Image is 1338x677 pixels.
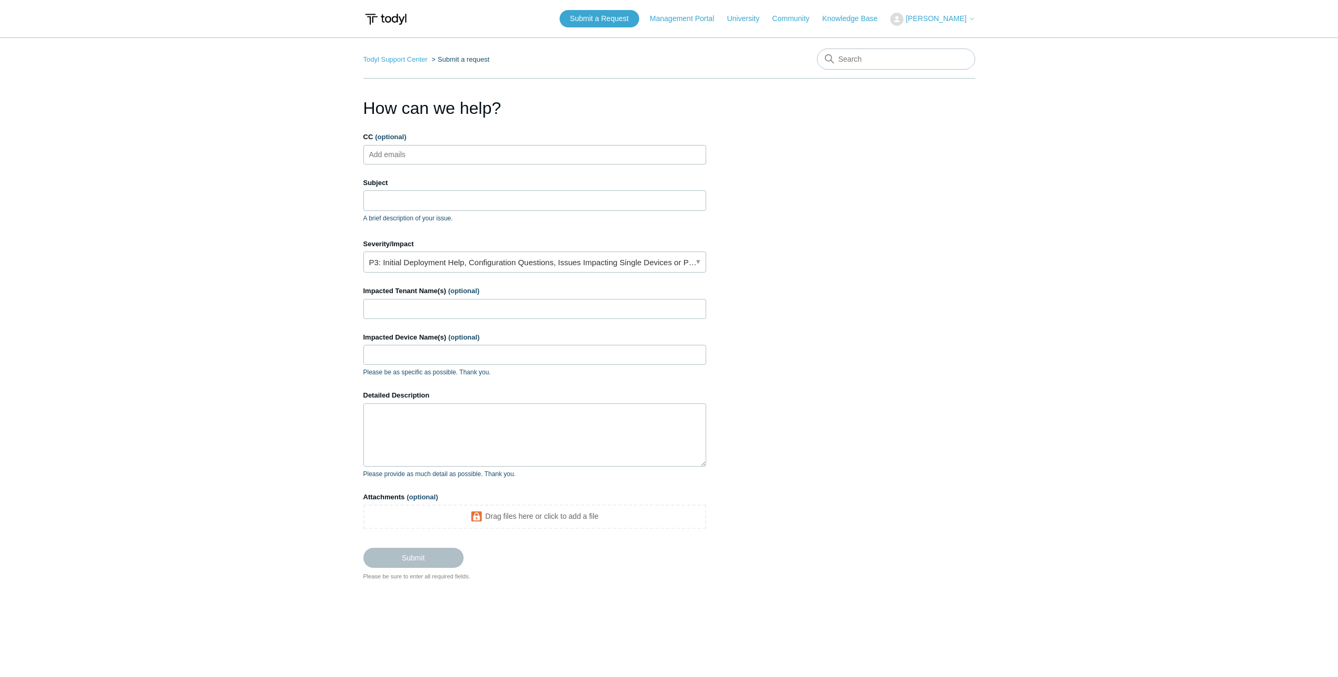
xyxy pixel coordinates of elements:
label: Impacted Device Name(s) [363,332,706,343]
label: Attachments [363,492,706,502]
span: (optional) [375,133,406,141]
a: Knowledge Base [822,13,888,24]
a: P3: Initial Deployment Help, Configuration Questions, Issues Impacting Single Devices or Past Out... [363,252,706,273]
a: Management Portal [650,13,725,24]
p: Please provide as much detail as possible. Thank you. [363,469,706,479]
span: [PERSON_NAME] [906,14,966,23]
a: University [727,13,769,24]
div: Please be sure to enter all required fields. [363,572,706,581]
a: Submit a Request [560,10,639,27]
span: (optional) [448,287,479,295]
p: Please be as specific as possible. Thank you. [363,367,706,377]
label: Severity/Impact [363,239,706,249]
button: [PERSON_NAME] [890,13,975,26]
input: Search [817,49,975,70]
span: (optional) [407,493,438,501]
label: Subject [363,178,706,188]
span: (optional) [448,333,479,341]
a: Community [772,13,820,24]
a: Todyl Support Center [363,55,428,63]
label: CC [363,132,706,142]
li: Todyl Support Center [363,55,430,63]
input: Add emails [365,147,428,162]
label: Detailed Description [363,390,706,401]
label: Impacted Tenant Name(s) [363,286,706,296]
p: A brief description of your issue. [363,214,706,223]
input: Submit [363,548,464,568]
h1: How can we help? [363,95,706,121]
li: Submit a request [429,55,489,63]
img: Todyl Support Center Help Center home page [363,9,408,29]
